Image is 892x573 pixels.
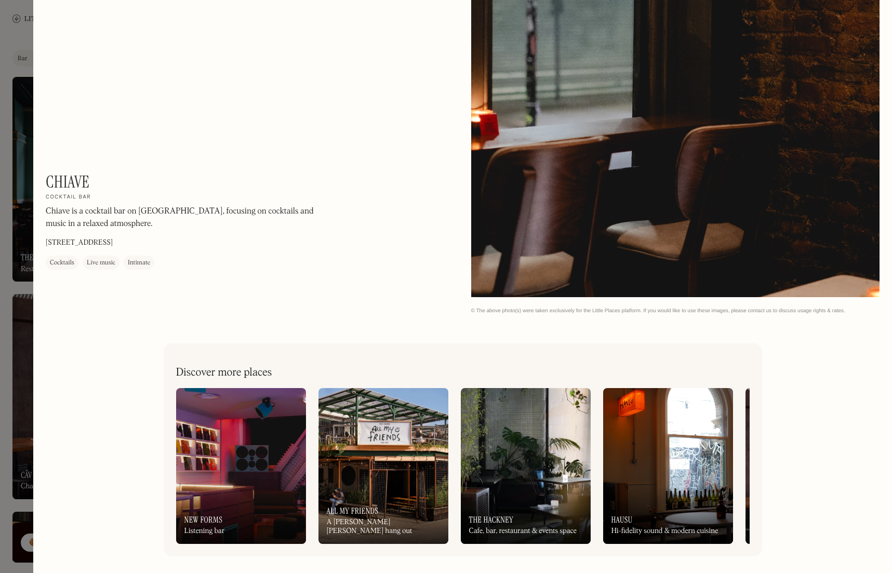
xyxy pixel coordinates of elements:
[318,388,448,544] a: All My FriendsA [PERSON_NAME] [PERSON_NAME] hang out
[471,308,880,314] div: © The above photo(s) were taken exclusively for the Little Places platform. If you would like to ...
[611,527,718,536] div: Hi-fidelity sound & modern cuisine
[745,388,875,544] a: CâvCharming bar & restaurant
[46,172,89,192] h1: Chiave
[50,258,74,268] div: Cocktails
[46,205,326,230] p: Chiave is a cocktail bar on [GEOGRAPHIC_DATA], focusing on cocktails and music in a relaxed atmos...
[611,515,633,525] h3: Hausu
[327,506,379,516] h3: All My Friends
[46,237,113,248] p: [STREET_ADDRESS]
[469,515,514,525] h3: The Hackney
[128,258,150,268] div: Intimate
[184,515,223,525] h3: New Forms
[87,258,115,268] div: Live music
[176,366,272,379] h2: Discover more places
[327,518,440,536] div: A [PERSON_NAME] [PERSON_NAME] hang out
[461,388,591,544] a: The HackneyCafe, bar, restaurant & events space
[176,388,306,544] a: New FormsListening bar
[469,527,577,536] div: Cafe, bar, restaurant & events space
[46,194,91,201] h2: Cocktail bar
[184,527,225,536] div: Listening bar
[603,388,733,544] a: HausuHi-fidelity sound & modern cuisine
